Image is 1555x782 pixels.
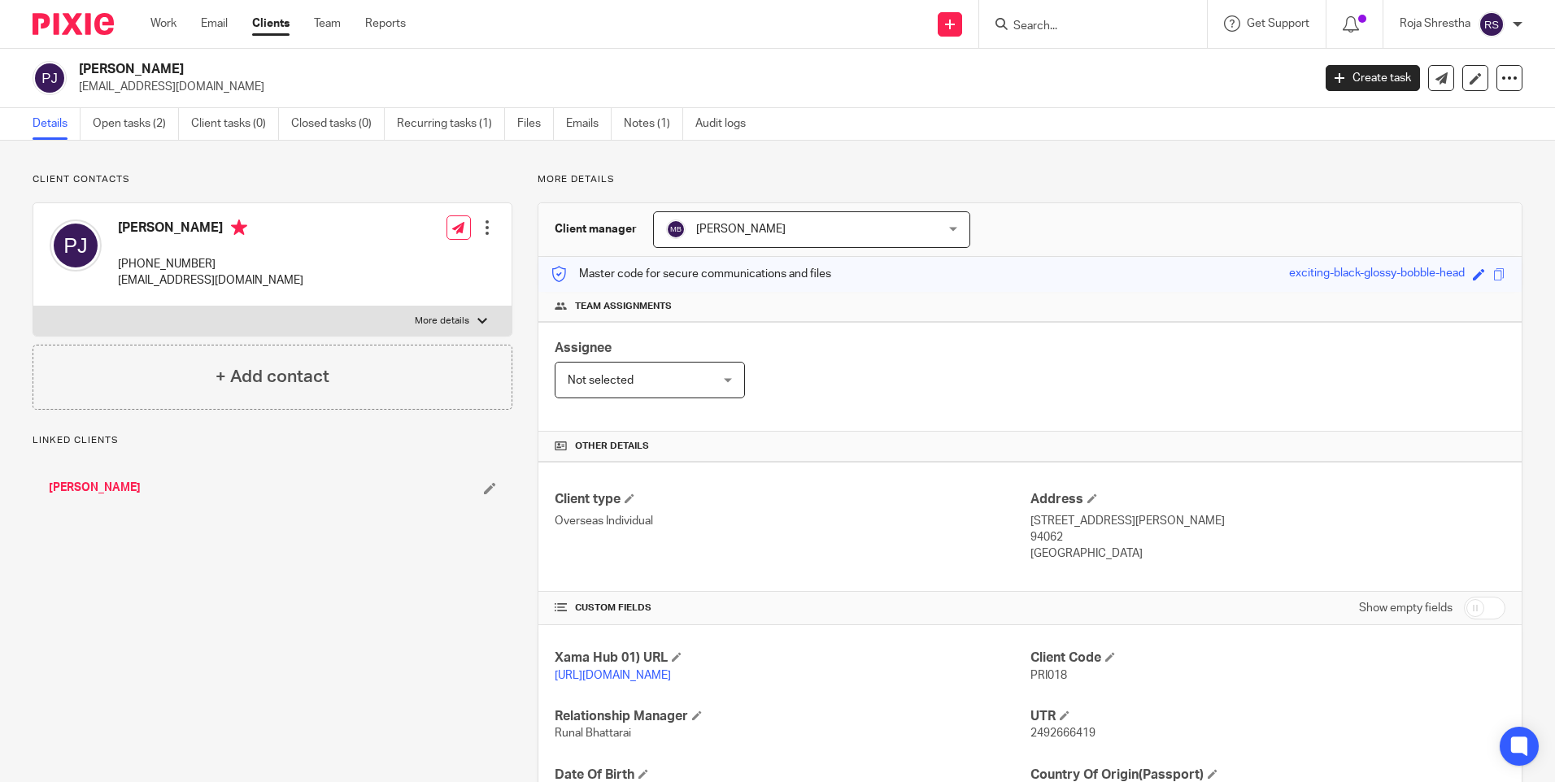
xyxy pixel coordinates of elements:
[1030,728,1095,739] span: 2492666419
[118,272,303,289] p: [EMAIL_ADDRESS][DOMAIN_NAME]
[555,341,612,354] span: Assignee
[79,61,1056,78] h2: [PERSON_NAME]
[1030,513,1505,529] p: [STREET_ADDRESS][PERSON_NAME]
[33,434,512,447] p: Linked clients
[566,108,612,140] a: Emails
[231,219,247,236] i: Primary
[1247,18,1309,29] span: Get Support
[666,219,686,239] img: svg%3E
[1400,15,1470,32] p: Roja Shrestha
[33,173,512,186] p: Client contacts
[118,256,303,272] p: [PHONE_NUMBER]
[1289,265,1465,284] div: exciting-black-glossy-bobble-head
[555,670,671,681] a: [URL][DOMAIN_NAME]
[1030,670,1067,681] span: PRI018
[1030,649,1505,667] h4: Client Code
[314,15,341,32] a: Team
[624,108,683,140] a: Notes (1)
[555,649,1030,667] h4: Xama Hub 01) URL
[555,513,1030,529] p: Overseas Individual
[575,440,649,453] span: Other details
[1326,65,1420,91] a: Create task
[93,108,179,140] a: Open tasks (2)
[216,364,329,389] h4: + Add contact
[555,728,631,739] span: Runal Bhattarai
[191,108,279,140] a: Client tasks (0)
[1030,708,1505,725] h4: UTR
[150,15,176,32] a: Work
[555,708,1030,725] h4: Relationship Manager
[201,15,228,32] a: Email
[1030,491,1505,508] h4: Address
[291,108,385,140] a: Closed tasks (0)
[695,108,758,140] a: Audit logs
[517,108,554,140] a: Files
[538,173,1522,186] p: More details
[696,224,786,235] span: [PERSON_NAME]
[555,602,1030,615] h4: CUSTOM FIELDS
[1012,20,1158,34] input: Search
[33,108,81,140] a: Details
[1359,600,1453,616] label: Show empty fields
[118,219,303,240] h4: [PERSON_NAME]
[49,480,141,496] a: [PERSON_NAME]
[33,61,67,95] img: svg%3E
[555,221,637,237] h3: Client manager
[252,15,290,32] a: Clients
[397,108,505,140] a: Recurring tasks (1)
[1479,11,1505,37] img: svg%3E
[1030,545,1505,562] p: [GEOGRAPHIC_DATA]
[1030,529,1505,545] p: 94062
[79,79,1301,95] p: [EMAIL_ADDRESS][DOMAIN_NAME]
[365,15,406,32] a: Reports
[50,219,102,272] img: svg%3E
[415,315,469,328] p: More details
[551,266,831,282] p: Master code for secure communications and files
[33,13,114,35] img: Pixie
[575,300,672,313] span: Team assignments
[555,491,1030,508] h4: Client type
[568,375,634,386] span: Not selected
